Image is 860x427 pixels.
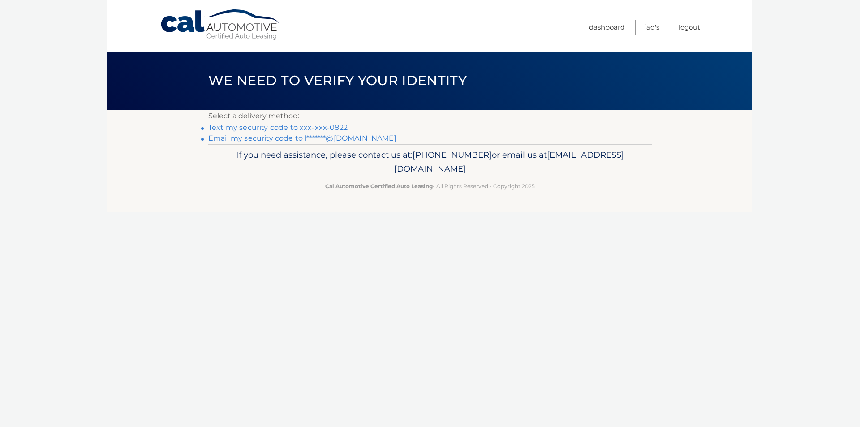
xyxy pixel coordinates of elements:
[160,9,281,41] a: Cal Automotive
[214,148,646,177] p: If you need assistance, please contact us at: or email us at
[208,110,652,122] p: Select a delivery method:
[679,20,700,35] a: Logout
[214,181,646,191] p: - All Rights Reserved - Copyright 2025
[325,183,433,190] strong: Cal Automotive Certified Auto Leasing
[589,20,625,35] a: Dashboard
[208,134,396,142] a: Email my security code to l*******@[DOMAIN_NAME]
[644,20,659,35] a: FAQ's
[413,150,492,160] span: [PHONE_NUMBER]
[208,72,467,89] span: We need to verify your identity
[208,123,348,132] a: Text my security code to xxx-xxx-0822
